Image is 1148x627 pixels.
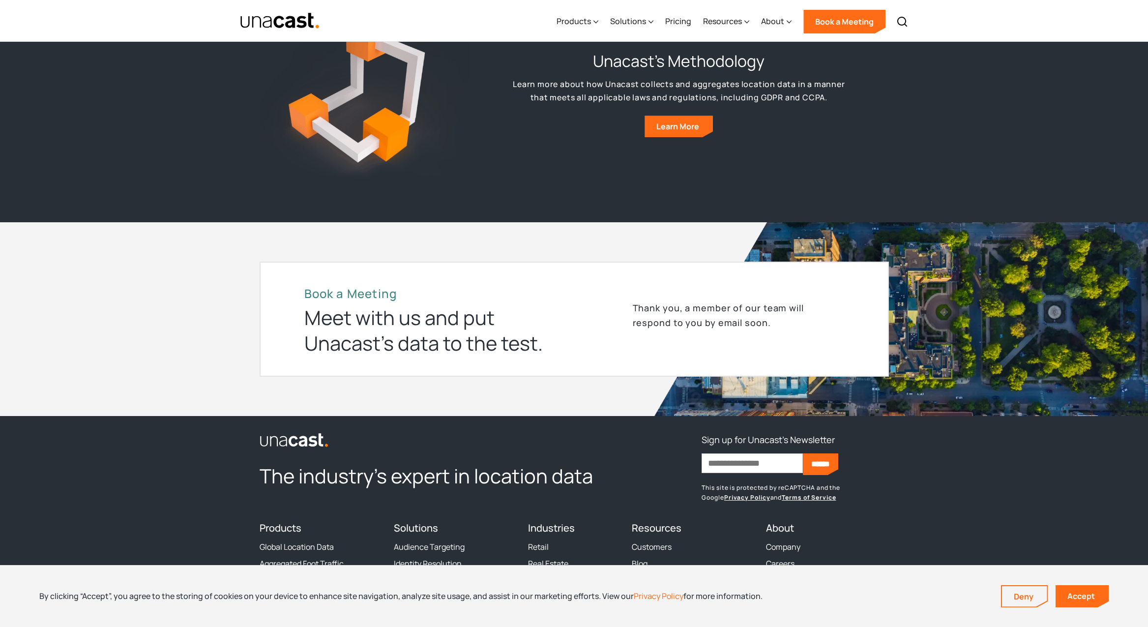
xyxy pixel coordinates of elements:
h4: About [766,522,888,534]
h3: Sign up for Unacast's Newsletter [702,432,835,448]
a: Privacy Policy [634,591,683,601]
div: Products [557,15,591,27]
a: Real Estate [528,559,568,568]
a: Global Location Data [260,542,334,552]
a: Accept [1056,585,1109,607]
div: Resources [703,15,742,27]
p: This site is protected by reCAPTCHA and the Google and [702,483,888,503]
h2: Book a Meeting [304,286,560,301]
p: Thank you, a member of our team will respond to you by email soon. [633,300,810,330]
a: Company [766,542,800,552]
a: Pricing [665,1,691,42]
a: Aggregated Foot Traffic [260,559,344,568]
div: Solutions [610,1,653,42]
p: Learn more about how Unacast collects and aggregates location data in a manner that meets all app... [506,78,852,104]
a: Identity Resolution [394,559,462,568]
a: Terms of Service [782,493,836,502]
img: bird's eye view of the city [597,222,1148,416]
div: About [761,1,792,42]
a: Deny [1002,586,1047,607]
a: Audience Targeting [394,542,465,552]
h4: Resources [632,522,754,534]
h3: Unacast's Methodology [593,50,765,72]
img: Unacast logo [260,433,328,448]
a: Learn More [645,116,713,137]
div: About [761,15,784,27]
h2: The industry’s expert in location data [260,463,620,489]
a: Book a Meeting [803,10,885,33]
a: Products [260,521,301,535]
a: Retail [528,542,549,552]
img: Search icon [896,16,908,28]
a: Blog [632,559,648,568]
a: Solutions [394,521,438,535]
div: Resources [703,1,749,42]
h4: Industries [528,522,620,534]
a: home [240,12,320,30]
a: Careers [766,559,795,568]
div: Meet with us and put Unacast’s data to the test. [304,305,560,356]
a: link to the homepage [260,432,620,448]
a: Customers [632,542,672,552]
img: Unacast text logo [240,12,320,30]
div: Products [557,1,598,42]
a: Privacy Policy [724,493,770,502]
div: By clicking “Accept”, you agree to the storing of cookies on your device to enhance site navigati... [39,591,763,601]
div: Solutions [610,15,646,27]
